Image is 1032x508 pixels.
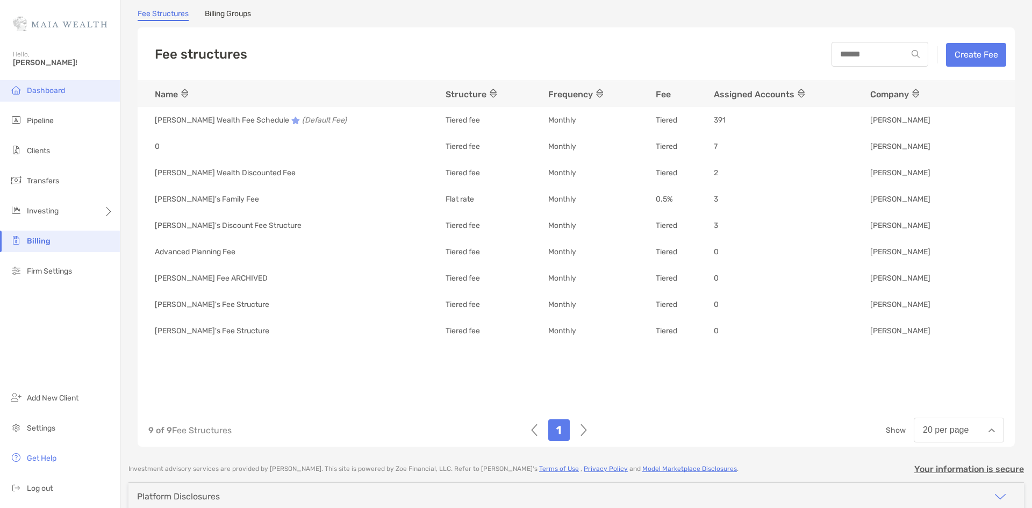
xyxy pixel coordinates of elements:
span: [PERSON_NAME] [870,115,930,125]
img: right-arrow [580,419,587,441]
img: input icon [912,50,920,58]
span: 3 [714,220,718,231]
span: Tiered fee [446,141,480,152]
span: Tiered [656,115,677,125]
span: Monthly [548,115,576,125]
img: Open dropdown arrow [988,428,995,432]
p: [PERSON_NAME] Wealth Discounted Fee [155,166,296,180]
span: Log out [27,484,53,493]
span: Frequency [548,89,606,99]
span: Monthly [548,273,576,283]
span: 7 [714,141,718,152]
span: [PERSON_NAME] [870,194,930,204]
span: Tiered fee [446,273,480,283]
span: 3 [714,194,718,204]
p: [PERSON_NAME] Fee ARCHIVED [155,271,268,285]
p: [PERSON_NAME] Wealth Fee Schedule [155,113,347,127]
span: Monthly [548,247,576,257]
h5: Fee structures [155,47,247,62]
img: clients icon [10,144,23,156]
span: Transfers [27,176,59,185]
span: Tiered [656,141,677,152]
img: sort icon [798,89,805,98]
span: Tiered fee [446,326,480,336]
img: get-help icon [10,451,23,464]
span: [PERSON_NAME]! [13,58,113,67]
span: Tiered [656,168,677,178]
p: Advanced Planning Fee [155,245,235,259]
span: 9 of 9 [148,425,172,435]
span: Monthly [548,326,576,336]
img: add_new_client icon [10,391,23,404]
span: Tiered [656,220,677,231]
span: Flat rate [446,194,474,204]
span: [PERSON_NAME] [870,326,930,336]
img: left-arrow [531,419,537,441]
span: Assigned Accounts [714,89,808,99]
a: Billing Groups [205,9,251,21]
button: 20 per page [914,418,1004,442]
span: Investing [27,206,59,216]
img: settings icon [10,421,23,434]
img: transfers icon [10,174,23,187]
span: Company [870,89,922,99]
p: Your information is secure [914,464,1024,474]
p: Investment advisory services are provided by [PERSON_NAME] . This site is powered by Zoe Financia... [128,465,739,473]
span: Billing [27,237,51,246]
span: Dashboard [27,86,65,95]
span: Monthly [548,141,576,152]
img: dashboard icon [10,83,23,96]
span: Settings [27,424,55,433]
button: Create Fee [946,43,1006,67]
span: Tiered [656,273,677,283]
a: Model Marketplace Disclosures [642,465,737,473]
span: 391 [714,115,726,125]
p: [PERSON_NAME]'s Family Fee [155,192,259,206]
p: 0 [155,140,160,153]
span: [PERSON_NAME] [870,273,930,283]
span: Tiered fee [446,299,480,310]
span: Monthly [548,220,576,231]
span: Tiered fee [446,168,480,178]
img: investing icon [10,204,23,217]
span: Tiered fee [446,220,480,231]
span: Tiered [656,326,677,336]
span: [PERSON_NAME] [870,141,930,152]
img: sort icon [490,89,497,98]
img: pipeline icon [10,113,23,126]
p: [PERSON_NAME]'s Fee Structure [155,298,269,311]
img: Zoe Logo [13,4,107,43]
span: 0 [714,326,719,336]
span: Tiered [656,247,677,257]
span: Add New Client [27,393,78,403]
a: Fee Structures [138,9,189,21]
img: sort icon [181,89,188,98]
span: Fee [656,89,671,99]
span: [PERSON_NAME] [870,299,930,310]
p: [PERSON_NAME]'s Discount Fee Structure [155,219,302,232]
i: (Default Fee) [302,113,347,127]
p: Fee Structures [148,424,232,437]
span: Monthly [548,194,576,204]
img: sort icon [912,89,919,98]
span: Name [155,89,191,99]
p: [PERSON_NAME]'s Fee Structure [155,324,269,338]
span: Clients [27,146,50,155]
span: Show [886,426,906,435]
span: 0.5% [656,194,673,204]
span: 0 [714,299,719,310]
img: icon arrow [994,490,1007,503]
a: Privacy Policy [584,465,628,473]
span: Tiered fee [446,115,480,125]
span: [PERSON_NAME] [870,168,930,178]
span: 0 [714,247,719,257]
span: Monthly [548,299,576,310]
img: Default Fee Structure [291,116,300,125]
span: Get Help [27,454,56,463]
span: [PERSON_NAME] [870,247,930,257]
span: 0 [714,273,719,283]
span: [PERSON_NAME] [870,220,930,231]
span: Pipeline [27,116,54,125]
div: Platform Disclosures [137,491,220,502]
span: Firm Settings [27,267,72,276]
